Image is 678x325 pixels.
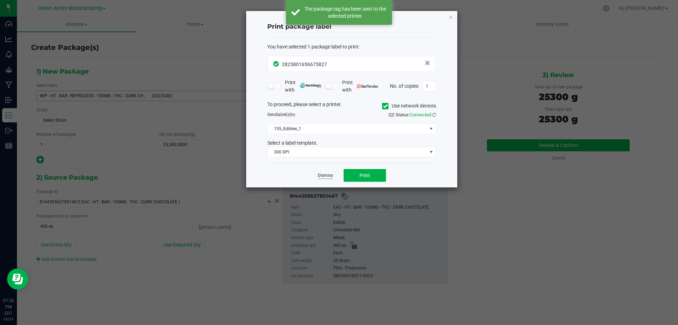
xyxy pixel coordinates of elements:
[267,44,358,50] span: You have selected 1 package label to print
[262,101,441,111] div: To proceed, please select a printer.
[318,173,333,179] a: Dismiss
[268,147,427,157] span: 300 DPI
[357,85,379,88] img: bartender.png
[382,102,436,110] label: Use network devices
[304,5,387,19] div: The package tag has been sent to the selected printer.
[282,62,327,67] span: 2825801656675827
[262,139,441,147] div: Select a label template.
[268,124,427,134] span: 155_Edibles_1
[342,79,379,94] span: Print with
[388,112,436,117] span: QZ Status:
[267,43,436,51] div: :
[390,83,418,88] span: No. of copies
[7,268,28,290] iframe: Resource center
[285,79,321,94] span: Print with
[344,169,386,182] button: Print
[267,112,296,117] span: Send to:
[410,112,431,117] span: Connected
[273,60,280,68] span: In Sync
[359,173,370,178] span: Print
[267,22,436,31] h4: Print package label
[277,112,291,117] span: label(s)
[300,83,321,88] img: mark_magic_cybra.png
